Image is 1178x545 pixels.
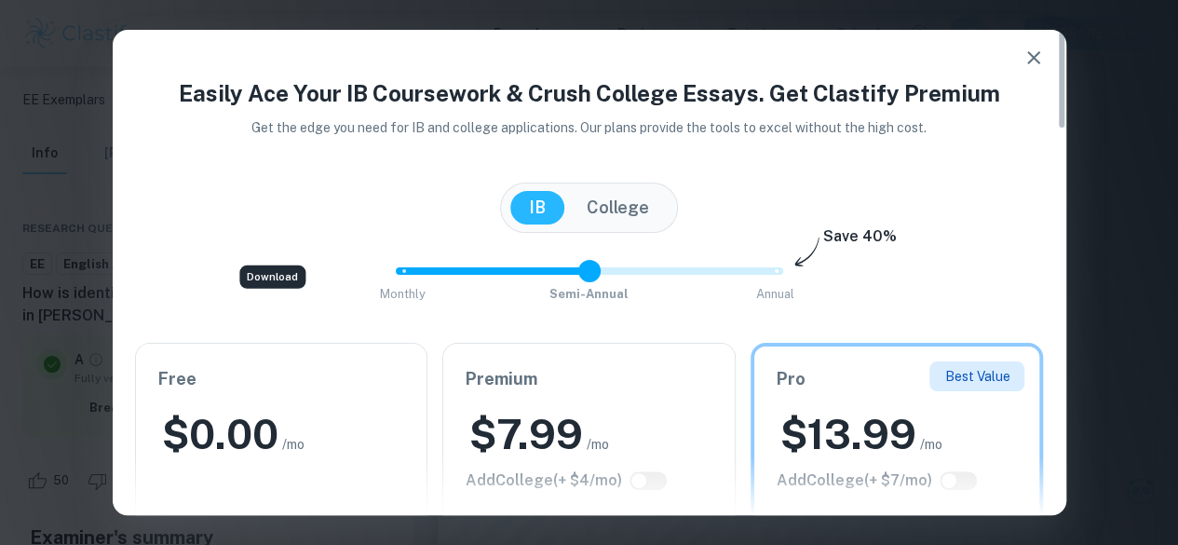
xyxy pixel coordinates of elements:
[756,287,794,301] span: Annual
[568,191,668,225] button: College
[780,407,916,462] h2: $ 13.99
[162,407,278,462] h2: $ 0.00
[510,191,564,225] button: IB
[469,407,583,462] h2: $ 7.99
[549,287,629,301] span: Semi-Annual
[282,434,305,455] span: /mo
[380,287,426,301] span: Monthly
[920,434,942,455] span: /mo
[225,117,953,138] p: Get the edge you need for IB and college applications. Our plans provide the tools to excel witho...
[794,237,819,268] img: subscription-arrow.svg
[823,225,897,257] h6: Save 40%
[466,366,712,392] h6: Premium
[777,366,1018,392] h6: Pro
[587,434,609,455] span: /mo
[239,266,305,289] div: Download
[944,366,1009,387] p: Best Value
[135,76,1044,110] h4: Easily Ace Your IB Coursework & Crush College Essays. Get Clastify Premium
[158,366,405,392] h6: Free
